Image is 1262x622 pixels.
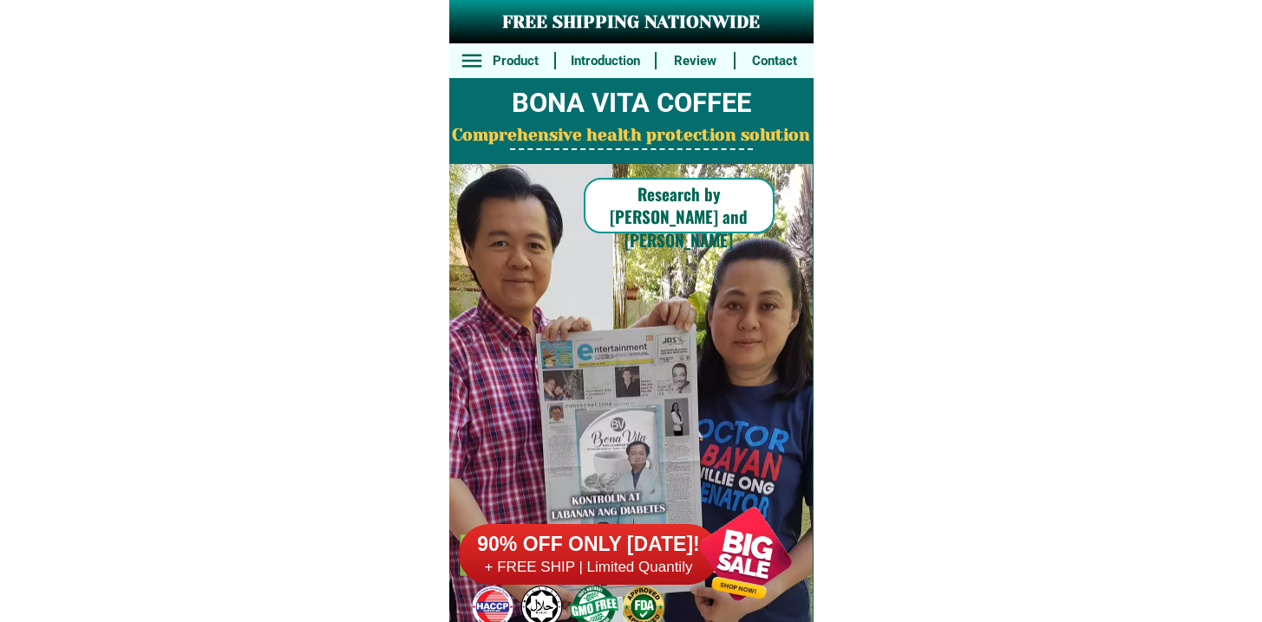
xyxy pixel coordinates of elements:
h6: Introduction [565,51,645,71]
h6: Research by [PERSON_NAME] and [PERSON_NAME] [584,182,775,252]
h6: 90% OFF ONLY [DATE]! [459,532,719,558]
h6: Review [666,51,725,71]
h2: BONA VITA COFFEE [449,83,814,124]
h6: Product [486,51,545,71]
h2: Comprehensive health protection solution [449,123,814,148]
h3: FREE SHIPPING NATIONWIDE [449,10,814,36]
h6: Contact [745,51,804,71]
h6: + FREE SHIP | Limited Quantily [459,558,719,577]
